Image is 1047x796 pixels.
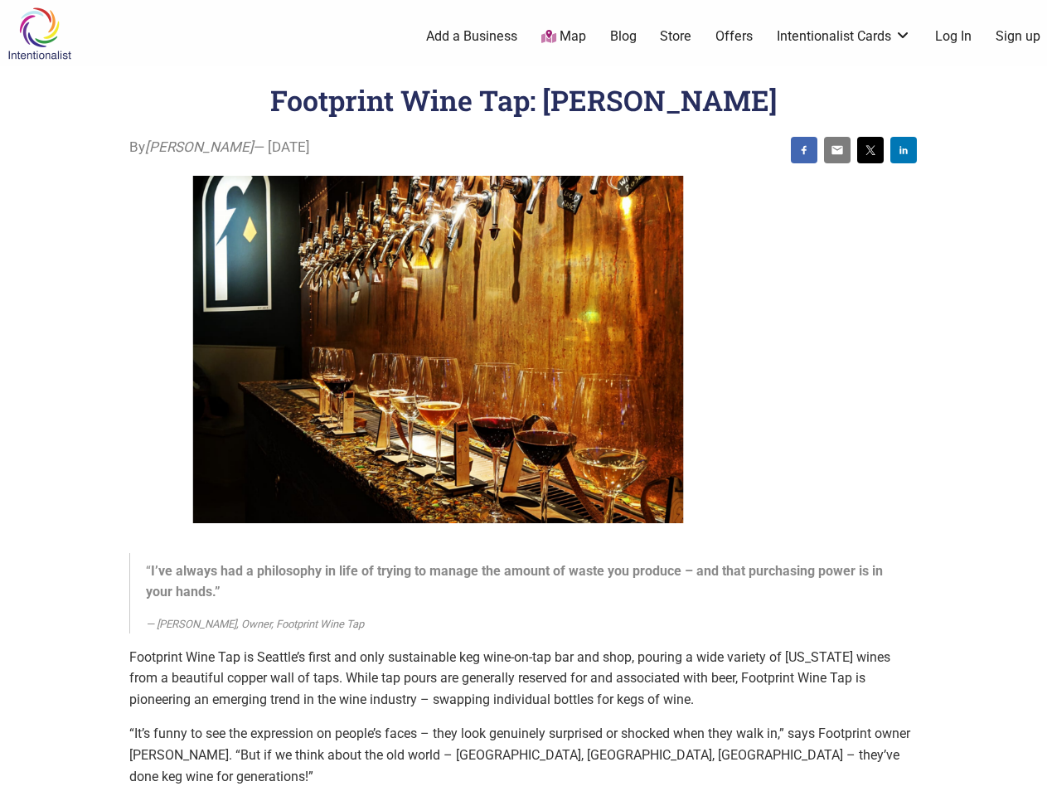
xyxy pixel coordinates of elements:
h1: Footprint Wine Tap: [PERSON_NAME] [270,81,778,119]
cite: [PERSON_NAME], Owner, Footprint Wine Tap [146,616,900,633]
p: Footprint Wine Tap is Seattle’s first and only sustainable keg wine-on-tap bar and shop, pouring ... [129,647,917,711]
a: Add a Business [426,27,517,46]
img: linkedin sharing button [897,143,910,157]
a: Sign up [996,27,1040,46]
span: By — [DATE] [129,137,310,158]
strong: I’ve always had a philosophy in life of trying to manage the amount of waste you produce – and th... [146,563,883,600]
a: Log In [935,27,972,46]
a: Intentionalist Cards [777,27,911,46]
img: email sharing button [831,143,844,157]
a: Blog [610,27,637,46]
a: Store [660,27,691,46]
i: [PERSON_NAME] [145,138,254,155]
a: Offers [715,27,753,46]
p: “ [146,561,900,603]
img: facebook sharing button [797,143,811,157]
img: twitter sharing button [864,143,877,157]
a: Map [541,27,586,46]
p: “It’s funny to see the expression on people’s faces – they look genuinely surprised or shocked wh... [129,723,917,787]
